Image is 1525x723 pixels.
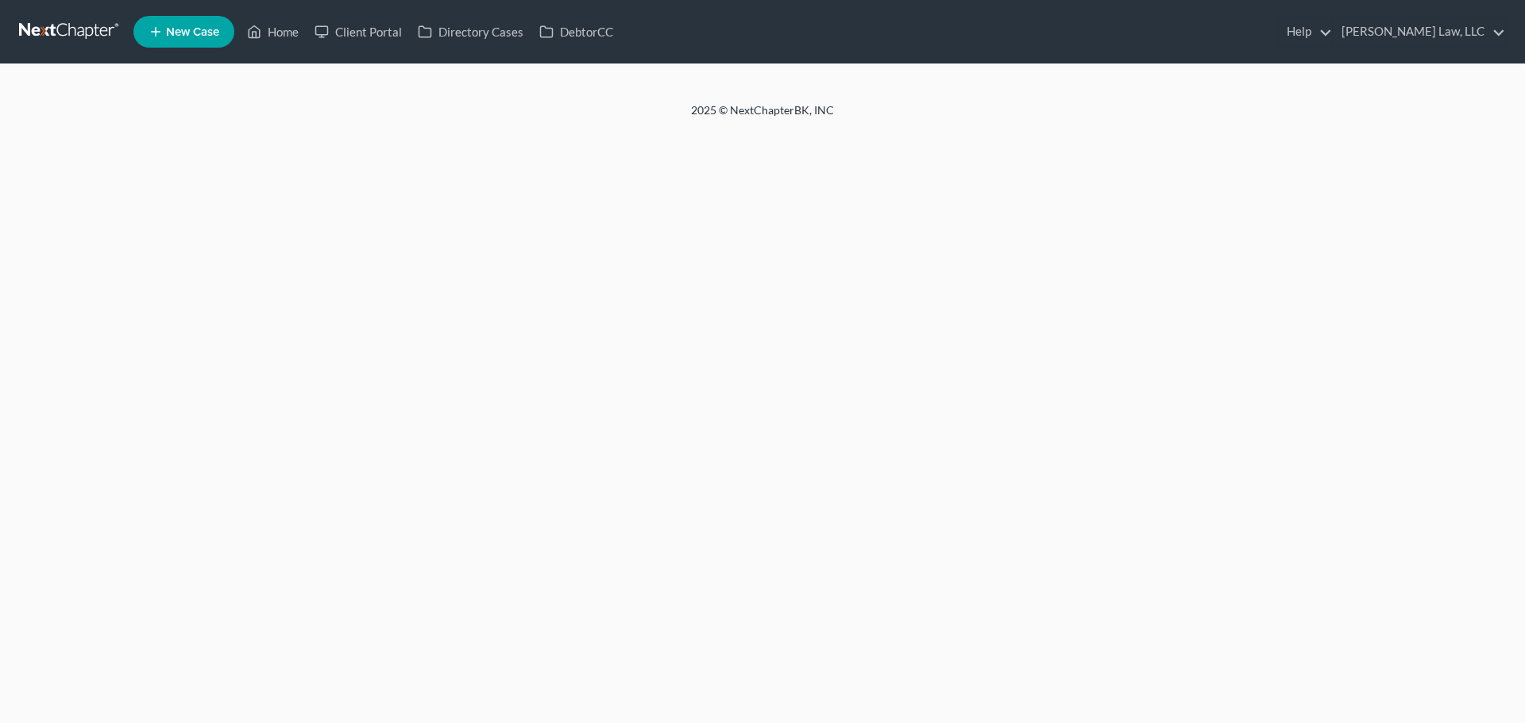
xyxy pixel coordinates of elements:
[133,16,234,48] new-legal-case-button: New Case
[410,17,531,46] a: Directory Cases
[1334,17,1505,46] a: [PERSON_NAME] Law, LLC
[310,102,1215,131] div: 2025 © NextChapterBK, INC
[307,17,410,46] a: Client Portal
[239,17,307,46] a: Home
[531,17,621,46] a: DebtorCC
[1279,17,1332,46] a: Help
